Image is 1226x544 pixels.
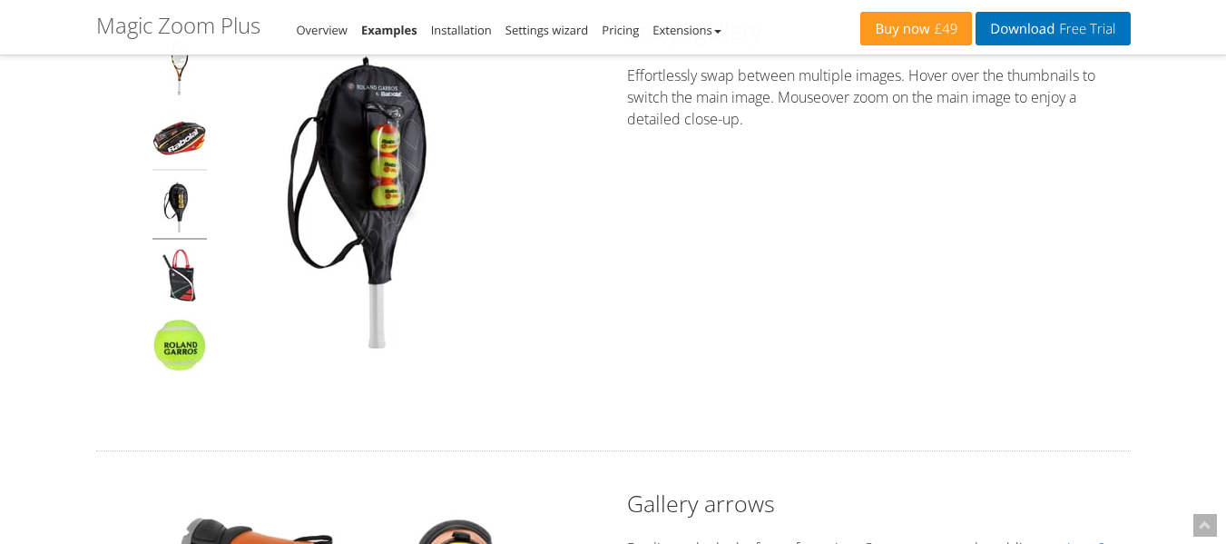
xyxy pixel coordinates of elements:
[602,22,639,38] a: Pricing
[505,22,589,38] a: Settings wizard
[152,42,207,102] img: Magic Zoom Plus - Examples
[361,22,417,38] a: Examples
[652,22,721,38] a: Extensions
[297,22,348,38] a: Overview
[1054,22,1115,36] span: Free Trial
[627,488,1131,519] h2: Gallery arrows
[152,180,207,240] img: Magic Zoom Plus - Examples
[96,14,260,37] h1: Magic Zoom Plus
[976,12,1130,45] a: DownloadFree Trial
[221,42,538,360] img: Magic Zoom Plus - Examples
[152,111,207,171] img: Magic Zoom Plus - Examples
[930,22,958,36] span: £49
[152,249,207,309] img: Magic Zoom Plus - Examples
[627,64,1131,130] p: Effortlessly swap between multiple images. Hover over the thumbnails to switch the main image. Mo...
[152,318,207,378] img: Magic Zoom Plus - Examples
[860,12,972,45] a: Buy now£49
[431,22,492,38] a: Installation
